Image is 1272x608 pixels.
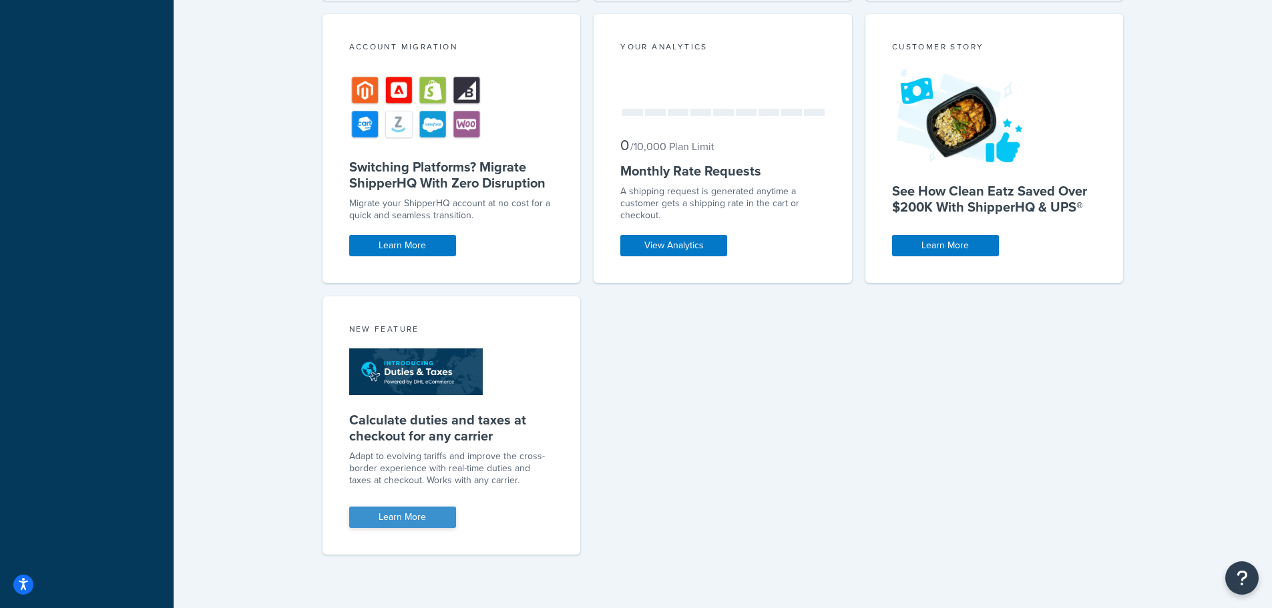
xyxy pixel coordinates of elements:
a: View Analytics [620,235,727,256]
h5: Calculate duties and taxes at checkout for any carrier [349,412,554,444]
h5: See How Clean Eatz Saved Over $200K With ShipperHQ & UPS® [892,183,1097,215]
a: Learn More [349,507,456,528]
h5: Monthly Rate Requests [620,163,825,179]
p: Adapt to evolving tariffs and improve the cross-border experience with real-time duties and taxes... [349,450,554,487]
a: Learn More [349,235,456,256]
div: New Feature [349,323,554,338]
small: / 10,000 Plan Limit [630,139,714,154]
div: Migrate your ShipperHQ account at no cost for a quick and seamless transition. [349,198,554,222]
div: Account Migration [349,41,554,56]
div: A shipping request is generated anytime a customer gets a shipping rate in the cart or checkout. [620,186,825,222]
div: Customer Story [892,41,1097,56]
div: Your Analytics [620,41,825,56]
span: 0 [620,134,629,156]
button: Open Resource Center [1225,561,1259,595]
a: Learn More [892,235,999,256]
h5: Switching Platforms? Migrate ShipperHQ With Zero Disruption [349,159,554,191]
